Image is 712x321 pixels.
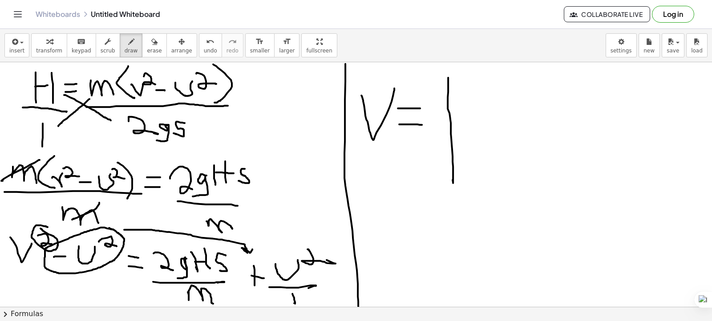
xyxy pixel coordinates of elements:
span: larger [279,48,295,54]
i: keyboard [77,36,85,47]
span: settings [611,48,632,54]
button: save [662,33,684,57]
button: Toggle navigation [11,7,25,21]
span: scrub [101,48,115,54]
span: new [643,48,655,54]
button: redoredo [222,33,243,57]
i: format_size [283,36,291,47]
span: smaller [250,48,270,54]
i: undo [206,36,214,47]
button: scrub [96,33,120,57]
span: transform [36,48,62,54]
span: draw [125,48,138,54]
span: redo [227,48,239,54]
span: erase [147,48,162,54]
button: settings [606,33,637,57]
span: save [667,48,679,54]
button: fullscreen [301,33,337,57]
span: undo [204,48,217,54]
span: Collaborate Live [571,10,643,18]
span: insert [9,48,24,54]
span: load [691,48,703,54]
button: arrange [166,33,197,57]
i: redo [228,36,237,47]
a: Whiteboards [36,10,80,19]
button: keyboardkeypad [67,33,96,57]
button: erase [142,33,166,57]
button: insert [4,33,29,57]
button: Log in [652,6,694,23]
span: keypad [72,48,91,54]
button: format_sizelarger [274,33,299,57]
button: Collaborate Live [564,6,650,22]
i: format_size [255,36,264,47]
button: new [639,33,660,57]
span: fullscreen [306,48,332,54]
button: undoundo [199,33,222,57]
button: transform [31,33,67,57]
button: format_sizesmaller [245,33,275,57]
button: load [686,33,708,57]
span: arrange [171,48,192,54]
button: draw [120,33,143,57]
